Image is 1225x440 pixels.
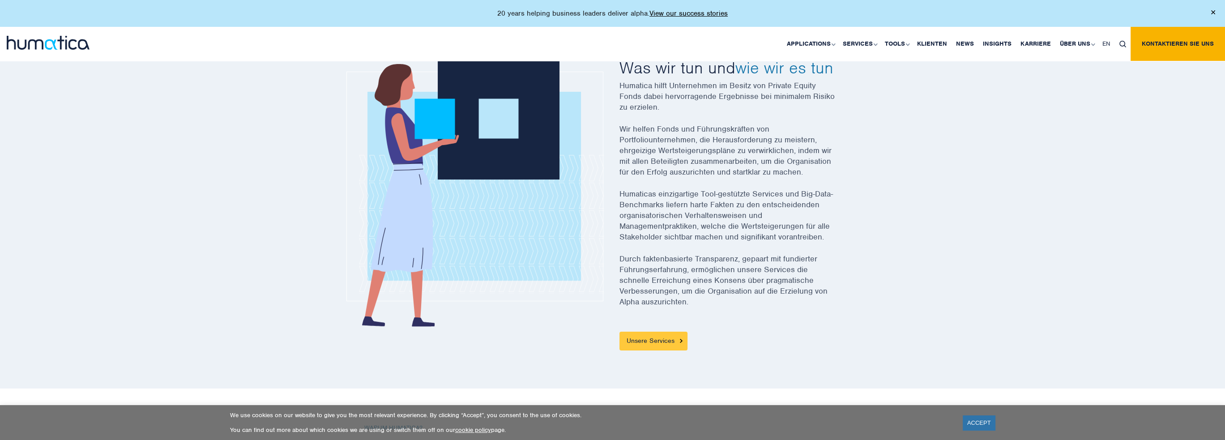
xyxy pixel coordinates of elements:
p: Humaticas einzigartige Tool-gestützte Services und Big-Data-Benchmarks liefern harte Fakten zu de... [619,188,861,253]
a: Applications [782,27,838,61]
img: logo [7,36,90,50]
span: EN [1102,40,1110,47]
a: cookie policy [455,426,491,434]
a: Services [838,27,880,61]
a: Karriere [1016,27,1055,61]
a: EN [1098,27,1115,61]
img: search_icon [1119,41,1126,47]
p: You can find out more about which cookies we are using or switch them off on our page. [230,426,952,434]
p: Humatica hilft Unternehmen im Besitz von Private Equity Fonds dabei hervorragende Ergebnisse bei ... [619,80,861,124]
p: Wir helfen Fonds und Führungskräften von Portfoliounternehmen, die Herausforderung zu meistern, e... [619,124,861,188]
a: View our success stories [649,9,728,18]
a: News [952,27,978,61]
h2: Was wir tun und [619,57,861,78]
span: wie wir es tun [735,57,833,78]
a: Klienten [913,27,952,61]
p: We use cookies on our website to give you the most relevant experience. By clicking “Accept”, you... [230,411,952,419]
p: Durch faktenbasierte Transparenz, gepaart mit fundierter Führungserfahrung, ermöglichen unsere Se... [619,253,861,318]
p: 20 years helping business leaders deliver alpha. [497,9,728,18]
a: Über uns [1055,27,1098,61]
a: Unsere Services [619,332,687,350]
a: ACCEPT [963,415,995,430]
a: Insights [978,27,1016,61]
a: Tools [880,27,913,61]
a: Kontaktieren Sie uns [1131,27,1225,61]
img: Meet the Team [680,339,683,343]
